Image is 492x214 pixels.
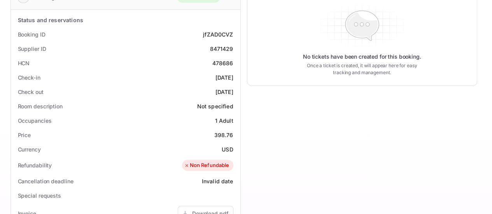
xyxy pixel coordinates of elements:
[18,191,61,200] div: Special requests
[202,177,233,185] div: Invalid date
[303,53,421,61] p: No tickets have been created for this booking.
[210,45,233,53] div: 8471429
[18,30,46,38] div: Booking ID
[184,162,229,169] div: Non Refundable
[215,117,233,125] div: 1 Adult
[18,59,30,67] div: HCN
[18,131,31,139] div: Price
[18,16,83,24] div: Status and reservations
[18,45,46,53] div: Supplier ID
[215,88,233,96] div: [DATE]
[18,73,40,82] div: Check-in
[18,102,63,110] div: Room description
[197,102,233,110] div: Not specified
[18,161,52,169] div: Refundability
[212,59,233,67] div: 478686
[18,117,52,125] div: Occupancies
[215,73,233,82] div: [DATE]
[301,62,424,76] p: Once a ticket is created, it will appear here for easy tracking and management.
[18,177,74,185] div: Cancellation deadline
[214,131,233,139] div: 398.76
[18,145,41,153] div: Currency
[203,30,233,38] div: jfZAD0CVZ
[18,88,44,96] div: Check out
[222,145,233,153] div: USD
